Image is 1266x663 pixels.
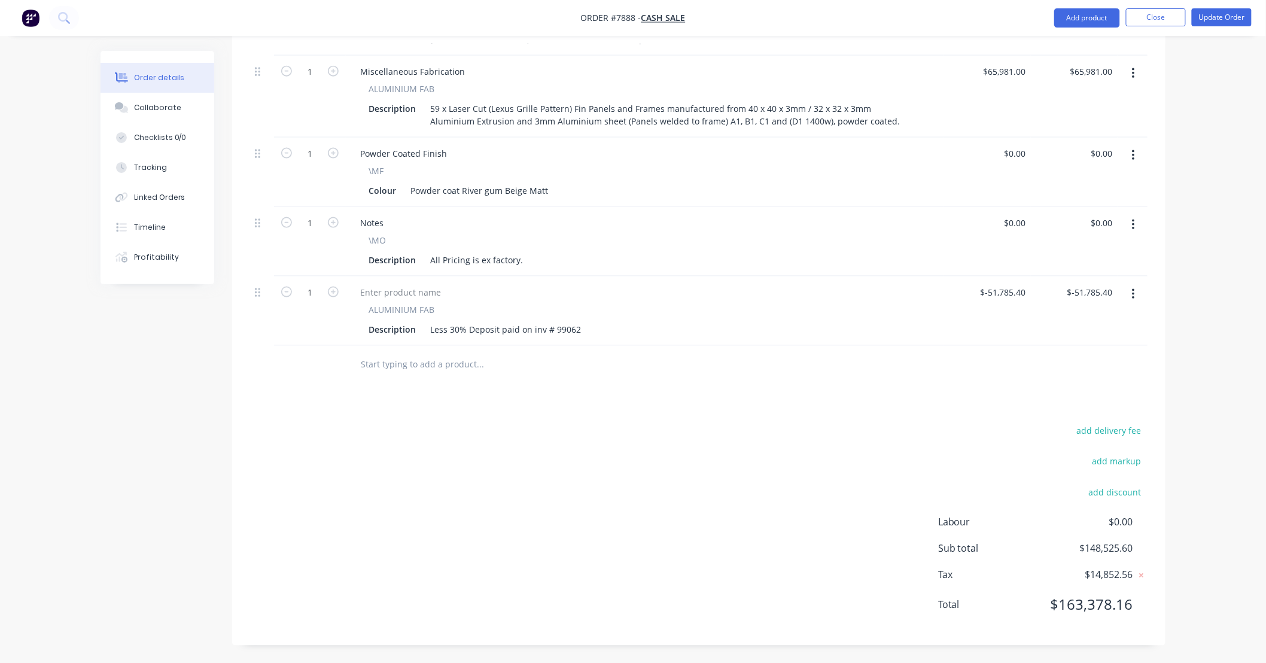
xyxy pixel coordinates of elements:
span: Sub total [938,542,1045,556]
div: Description [364,100,421,117]
span: $163,378.16 [1045,594,1133,616]
div: Linked Orders [134,192,185,203]
button: Order details [101,63,214,93]
button: Timeline [101,212,214,242]
span: \MF [369,165,384,177]
div: Description [364,321,421,338]
button: Close [1126,8,1186,26]
span: ALUMINIUM FAB [369,303,434,316]
img: Factory [22,9,39,27]
span: Tax [938,568,1045,582]
a: Cash Sale [641,13,686,24]
span: ALUMINIUM FAB [369,83,434,95]
div: Tracking [134,162,167,173]
span: $14,852.56 [1045,568,1133,582]
button: Checklists 0/0 [101,123,214,153]
button: add discount [1082,484,1148,500]
div: Profitability [134,252,179,263]
button: Tracking [101,153,214,183]
span: \MO [369,234,386,247]
button: add delivery fee [1070,423,1148,439]
button: Update Order [1192,8,1252,26]
div: Less 30% Deposit paid on inv # 99062 [425,321,586,338]
div: Miscellaneous Fabrication [351,63,474,80]
div: Description [364,251,421,269]
div: 59 x Laser Cut (Lexus Grille Pattern) Fin Panels and Frames manufactured from 40 x 40 x 3mm / 32 ... [425,100,921,130]
span: Labour [938,515,1045,530]
div: Checklists 0/0 [134,132,187,143]
div: Notes [351,214,393,232]
div: Colour [364,182,401,199]
div: Powder coat River gum Beige Matt [406,182,553,199]
input: Start typing to add a product... [360,353,599,377]
button: Add product [1054,8,1120,28]
span: Order #7888 - [581,13,641,24]
div: Powder Coated Finish [351,145,457,162]
button: Profitability [101,242,214,272]
div: All Pricing is ex factory. [425,251,528,269]
span: $0.00 [1045,515,1133,530]
button: add markup [1086,454,1148,470]
div: Timeline [134,222,166,233]
span: Total [938,598,1045,612]
button: Linked Orders [101,183,214,212]
button: Collaborate [101,93,214,123]
div: Collaborate [134,102,181,113]
span: $148,525.60 [1045,542,1133,556]
div: Order details [134,72,185,83]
